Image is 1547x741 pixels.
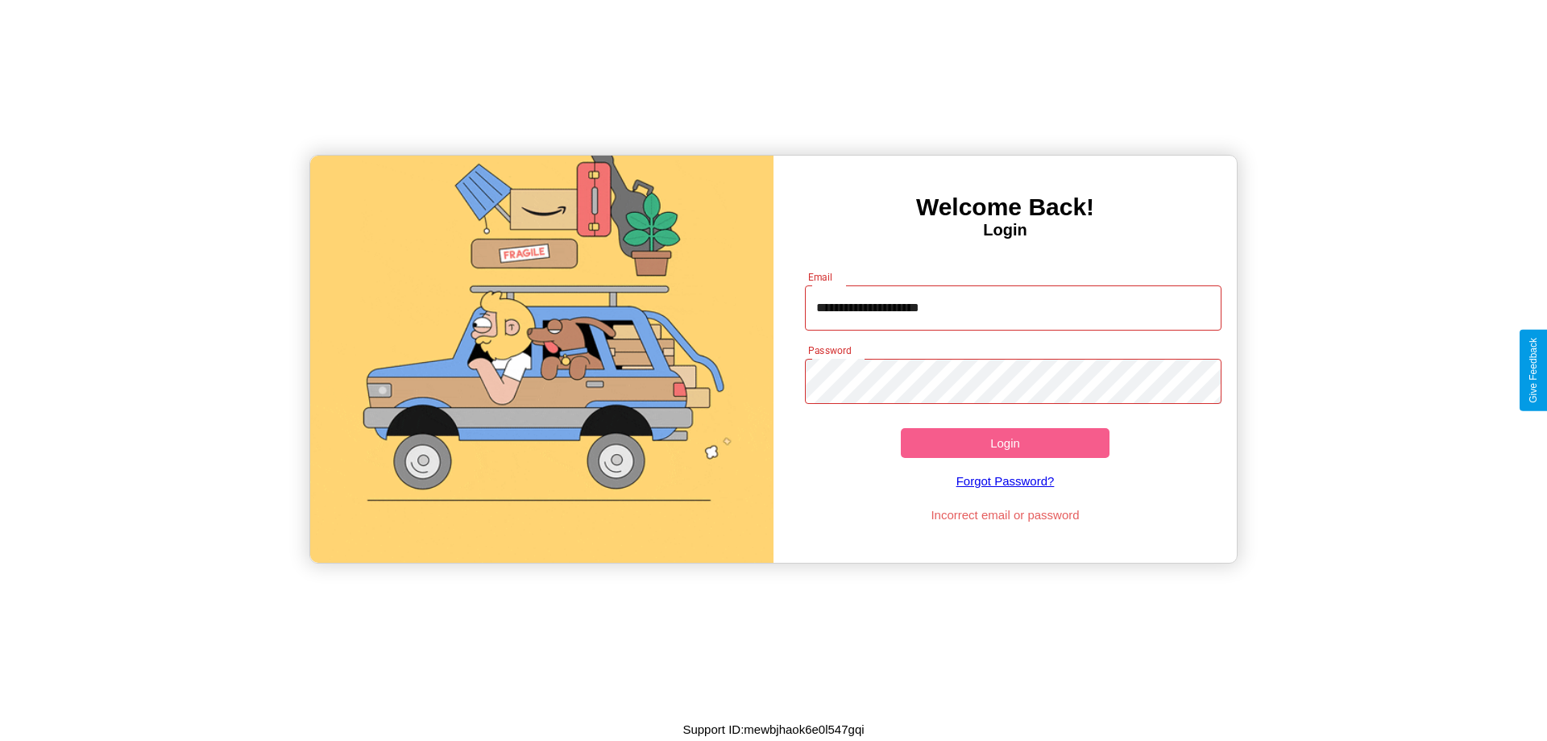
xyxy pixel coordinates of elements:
[682,718,864,740] p: Support ID: mewbjhaok6e0l547gqi
[773,221,1237,239] h4: Login
[797,458,1214,504] a: Forgot Password?
[310,156,773,563] img: gif
[797,504,1214,526] p: Incorrect email or password
[901,428,1109,458] button: Login
[808,270,833,284] label: Email
[808,343,851,357] label: Password
[1528,338,1539,403] div: Give Feedback
[773,194,1237,221] h3: Welcome Back!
